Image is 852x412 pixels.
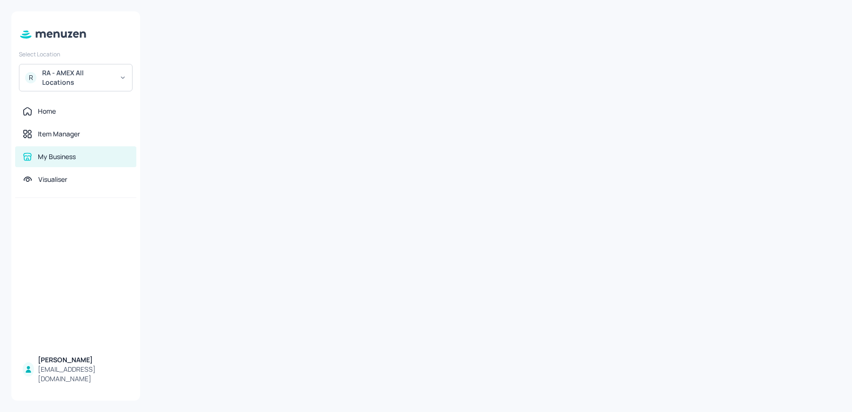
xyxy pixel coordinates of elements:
[38,175,67,184] div: Visualiser
[42,68,114,87] div: RA - AMEX All Locations
[38,129,80,139] div: Item Manager
[38,152,76,161] div: My Business
[38,107,56,116] div: Home
[25,72,36,83] div: R
[38,365,129,384] div: [EMAIL_ADDRESS][DOMAIN_NAME]
[19,50,133,58] div: Select Location
[38,355,129,365] div: [PERSON_NAME]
